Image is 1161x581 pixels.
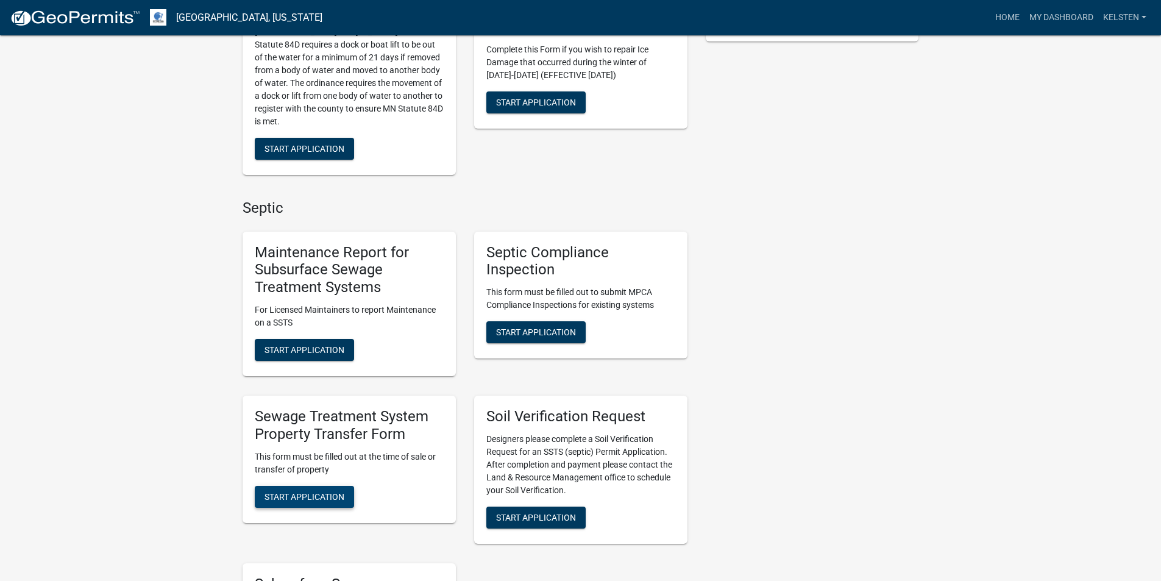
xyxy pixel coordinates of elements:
[486,408,675,426] h5: Soil Verification Request
[496,327,576,337] span: Start Application
[255,138,354,160] button: Start Application
[265,345,344,355] span: Start Application
[176,7,322,28] a: [GEOGRAPHIC_DATA], [US_STATE]
[486,43,675,82] p: Complete this Form if you wish to repair Ice Damage that occurred during the winter of [DATE]-[DA...
[265,143,344,153] span: Start Application
[486,321,586,343] button: Start Application
[990,6,1024,29] a: Home
[243,199,687,217] h4: Septic
[255,244,444,296] h5: Maintenance Report for Subsurface Sewage Treatment Systems
[255,486,354,508] button: Start Application
[1098,6,1151,29] a: Kelsten
[255,304,444,329] p: For Licensed Maintainers to report Maintenance on a SSTS
[255,26,444,128] p: [GEOGRAPHIC_DATA] and [US_STATE] State Statute 84D requires a dock or boat lift to be out of the ...
[486,433,675,497] p: Designers please complete a Soil Verification Request for an SSTS (septic) Permit Application. Af...
[496,512,576,522] span: Start Application
[486,507,586,529] button: Start Application
[486,91,586,113] button: Start Application
[265,491,344,501] span: Start Application
[486,286,675,312] p: This form must be filled out to submit MPCA Compliance Inspections for existing systems
[1024,6,1098,29] a: My Dashboard
[496,97,576,107] span: Start Application
[255,339,354,361] button: Start Application
[150,9,166,26] img: Otter Tail County, Minnesota
[255,451,444,476] p: This form must be filled out at the time of sale or transfer of property
[255,408,444,443] h5: Sewage Treatment System Property Transfer Form
[486,244,675,279] h5: Septic Compliance Inspection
